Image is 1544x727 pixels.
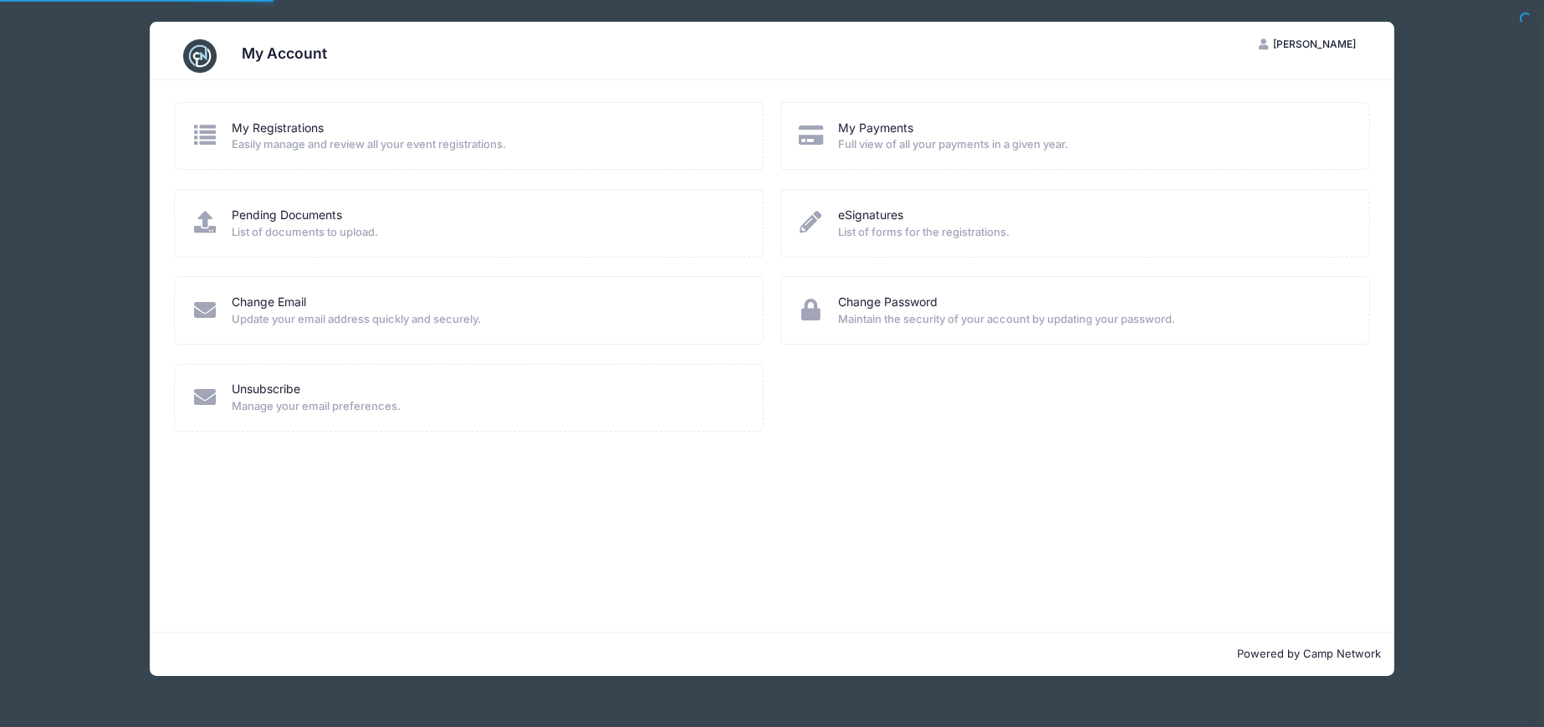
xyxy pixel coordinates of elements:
[838,311,1347,328] span: Maintain the security of your account by updating your password.
[232,120,324,137] a: My Registrations
[838,224,1347,241] span: List of forms for the registrations.
[232,136,741,153] span: Easily manage and review all your event registrations.
[242,44,327,62] h3: My Account
[232,398,741,415] span: Manage your email preferences.
[183,39,217,73] img: CampNetwork
[838,136,1347,153] span: Full view of all your payments in a given year.
[838,207,903,224] a: eSignatures
[232,294,306,311] a: Change Email
[232,381,300,398] a: Unsubscribe
[1273,38,1356,50] span: [PERSON_NAME]
[1245,30,1370,59] button: [PERSON_NAME]
[163,646,1381,663] p: Powered by Camp Network
[232,207,342,224] a: Pending Documents
[232,311,741,328] span: Update your email address quickly and securely.
[232,224,741,241] span: List of documents to upload.
[838,294,938,311] a: Change Password
[838,120,913,137] a: My Payments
